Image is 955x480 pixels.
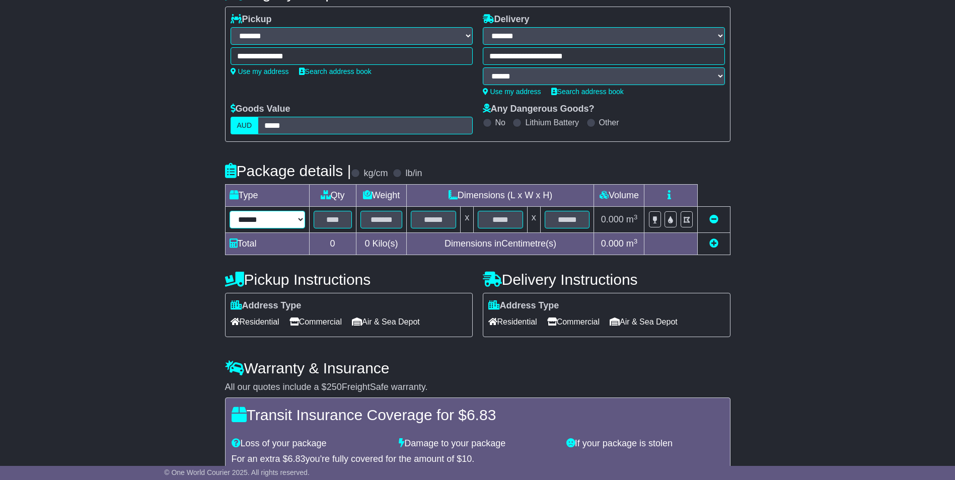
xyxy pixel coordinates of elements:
label: Pickup [231,14,272,25]
a: Search address book [299,67,372,75]
sup: 3 [634,237,638,245]
div: Loss of your package [227,438,394,449]
label: Address Type [231,300,302,311]
label: No [495,118,505,127]
td: x [461,207,474,233]
label: Goods Value [231,104,290,115]
span: Commercial [289,314,342,330]
a: Remove this item [709,214,718,224]
span: 0.000 [601,238,624,249]
label: lb/in [405,168,422,179]
h4: Transit Insurance Coverage for $ [232,407,724,423]
h4: Warranty & Insurance [225,360,730,376]
span: 0.000 [601,214,624,224]
span: 250 [327,382,342,392]
span: 10 [462,454,472,464]
span: Air & Sea Depot [610,314,678,330]
a: Search address book [551,88,624,96]
span: Air & Sea Depot [352,314,420,330]
label: AUD [231,117,259,134]
td: Total [225,233,309,255]
div: Damage to your package [394,438,561,449]
a: Add new item [709,238,718,249]
td: Qty [309,185,356,207]
td: Volume [594,185,644,207]
div: If your package is stolen [561,438,729,449]
span: Residential [231,314,279,330]
h4: Pickup Instructions [225,271,473,288]
a: Use my address [483,88,541,96]
td: Dimensions (L x W x H) [407,185,594,207]
td: Kilo(s) [356,233,407,255]
div: For an extra $ you're fully covered for the amount of $ . [232,454,724,465]
td: x [527,207,540,233]
sup: 3 [634,213,638,221]
span: m [626,238,638,249]
span: Residential [488,314,537,330]
span: 6.83 [467,407,496,423]
h4: Package details | [225,163,351,179]
td: Type [225,185,309,207]
td: Weight [356,185,407,207]
label: Other [599,118,619,127]
span: 0 [364,238,370,249]
span: Commercial [547,314,600,330]
td: 0 [309,233,356,255]
label: Delivery [483,14,530,25]
label: Any Dangerous Goods? [483,104,595,115]
h4: Delivery Instructions [483,271,730,288]
td: Dimensions in Centimetre(s) [407,233,594,255]
label: Lithium Battery [525,118,579,127]
a: Use my address [231,67,289,75]
span: m [626,214,638,224]
label: Address Type [488,300,559,311]
span: 6.83 [288,454,306,464]
label: kg/cm [363,168,388,179]
div: All our quotes include a $ FreightSafe warranty. [225,382,730,393]
span: © One World Courier 2025. All rights reserved. [164,468,310,476]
